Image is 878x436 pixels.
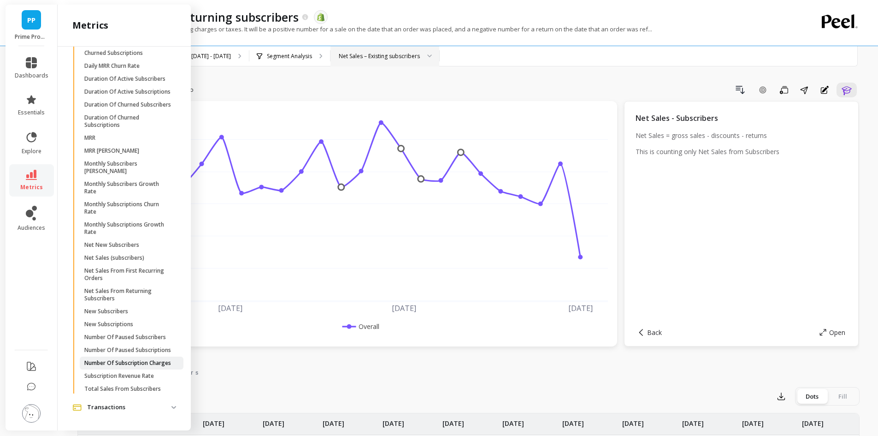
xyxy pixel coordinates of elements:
span: Back [647,328,662,337]
div: Net Sales – Existing subscribers [339,52,420,60]
p: Total Sales From Subscribers [84,385,161,393]
p: Number Of Paused Subscribers [84,334,166,341]
span: metrics [20,184,43,191]
img: profile picture [22,404,41,423]
p: [DATE] [502,413,524,428]
p: [DATE] [802,413,824,428]
button: Open [819,328,845,337]
p: Net Sales From Returning Subscribers [84,287,172,302]
p: Churned Subscriptions [84,49,143,57]
p: Prime Prometics™ [15,33,48,41]
p: Duration Of Active Subscriptions [84,88,171,96]
p: This is counting only Net Sales from Subscribers [636,147,847,156]
p: [DATE] [323,413,344,428]
p: Monthly Subscribers Growth Rate [84,180,172,195]
div: Fill [827,389,858,404]
p: [DATE] [203,413,224,428]
p: Monthly Subscriptions Growth Rate [84,221,172,236]
h2: metrics [72,19,108,32]
nav: Tabs [77,360,860,382]
span: dashboards [15,72,48,79]
p: Monthly Subscribers [PERSON_NAME] [84,160,172,175]
p: New Subscriptions [84,321,133,328]
p: [DATE] [263,413,284,428]
span: audiences [18,224,45,232]
p: Number Of Paused Subscriptions [84,346,171,354]
span: PP [27,15,35,25]
p: Daily MRR Churn Rate [84,62,140,70]
p: MRR [PERSON_NAME] [84,147,139,155]
p: Net New Subscribers [84,241,139,249]
span: Net Sales - Subscribers [636,113,718,123]
p: Net Sales = gross sales - discounts - returns [636,131,847,140]
span: essentials [18,109,45,116]
img: down caret icon [171,406,176,409]
p: [DATE] [383,413,404,428]
img: navigation item icon [72,404,82,411]
span: Open [829,328,845,337]
p: Monthly Subscriptions Churn Rate [84,201,172,215]
p: [DATE] [442,413,464,428]
p: Number Of Subscription Charges [84,359,171,367]
p: Net Sales from returning subscribers [93,9,299,25]
p: Duration Of Active Subscribers [84,75,165,83]
img: api.shopify.svg [317,13,325,21]
p: Duration Of Churned Subscriptions [84,114,172,129]
div: Dots [797,389,827,404]
p: Net sales does not include shipping charges or taxes. It will be a positive number for a sale on ... [77,25,652,33]
p: MRR [84,134,95,142]
p: Net Sales From First Recurring Orders [84,267,172,282]
p: Duration Of Churned Subscribers [84,101,171,108]
span: explore [22,148,41,155]
p: [DATE] [562,413,584,428]
p: [DATE] [742,413,764,428]
p: Segment Analysis [267,53,312,60]
p: Subscription Revenue Rate [84,372,154,380]
p: New Subscribers [84,308,128,315]
button: Back [637,328,662,337]
p: [DATE] [622,413,644,428]
p: [DATE] [682,413,704,428]
p: Net Sales (subscribers) [84,254,144,262]
p: Transactions [87,403,171,412]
